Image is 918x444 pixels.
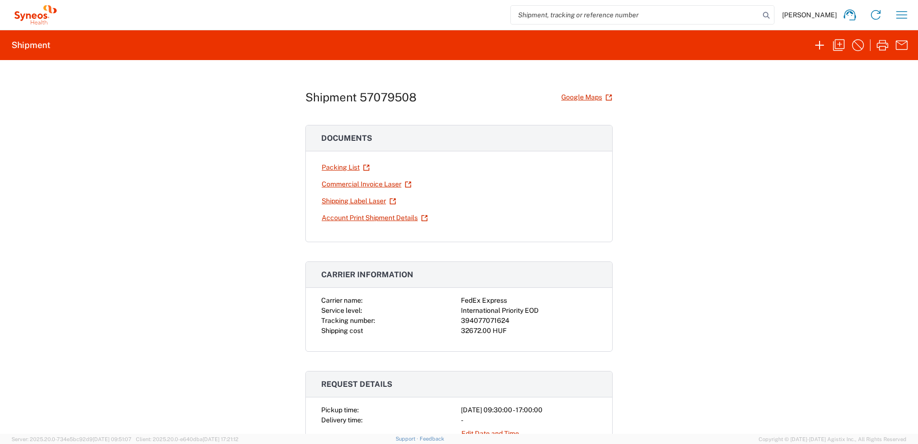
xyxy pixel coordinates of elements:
[461,405,597,415] div: [DATE] 09:30:00 - 17:00:00
[305,90,417,104] h1: Shipment 57079508
[321,193,397,210] a: Shipping Label Laser
[461,415,597,425] div: -
[321,210,428,226] a: Account Print Shipment Details
[136,436,239,442] span: Client: 2025.20.0-e640dba
[321,416,362,424] span: Delivery time:
[511,6,760,24] input: Shipment, tracking or reference number
[461,316,597,326] div: 394077071624
[321,317,375,324] span: Tracking number:
[461,326,597,336] div: 32672.00 HUF
[93,436,132,442] span: [DATE] 09:51:07
[321,159,370,176] a: Packing List
[321,307,362,314] span: Service level:
[461,296,597,306] div: FedEx Express
[12,436,132,442] span: Server: 2025.20.0-734e5bc92d9
[321,296,362,304] span: Carrier name:
[321,380,392,389] span: Request details
[396,436,420,442] a: Support
[561,89,613,106] a: Google Maps
[782,11,837,19] span: [PERSON_NAME]
[461,306,597,316] div: International Priority EOD
[321,327,363,334] span: Shipping cost
[203,436,239,442] span: [DATE] 17:21:12
[759,435,906,444] span: Copyright © [DATE]-[DATE] Agistix Inc., All Rights Reserved
[420,436,444,442] a: Feedback
[321,406,359,414] span: Pickup time:
[321,134,372,143] span: Documents
[321,176,412,193] a: Commercial Invoice Laser
[12,39,50,51] h2: Shipment
[321,270,413,279] span: Carrier information
[461,425,519,442] a: Edit Date and Time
